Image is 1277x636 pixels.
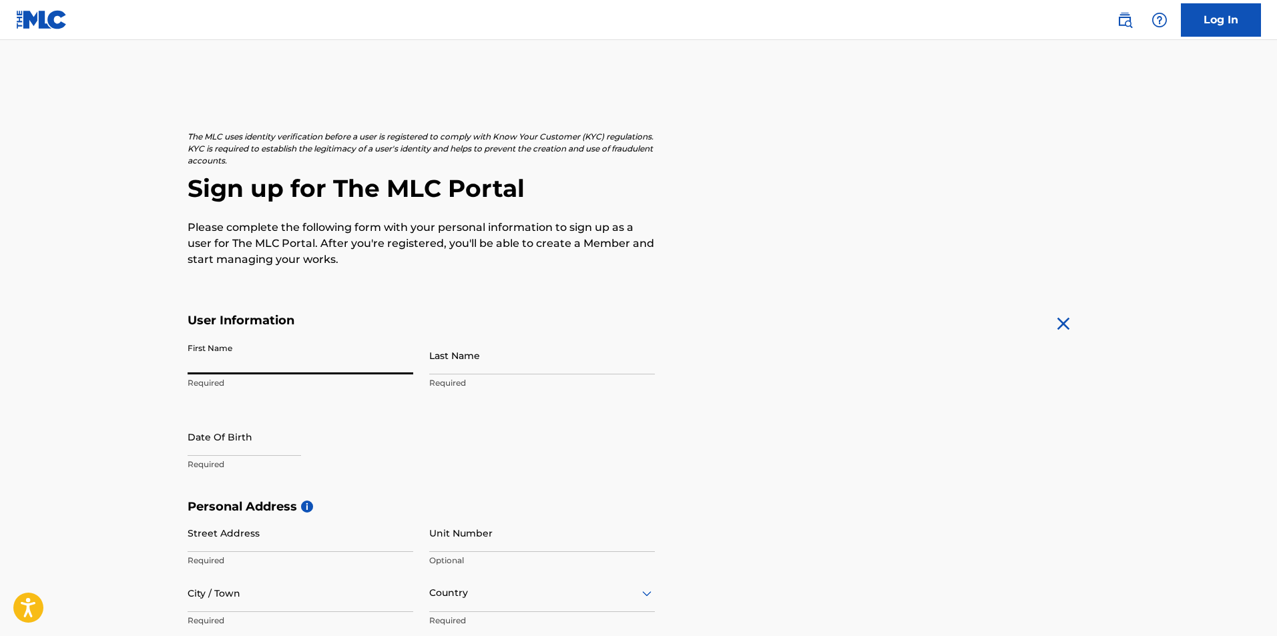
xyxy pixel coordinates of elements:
[188,377,413,389] p: Required
[188,615,413,627] p: Required
[1181,3,1261,37] a: Log In
[188,174,1090,204] h2: Sign up for The MLC Portal
[1146,7,1173,33] div: Help
[1117,12,1133,28] img: search
[188,131,655,167] p: The MLC uses identity verification before a user is registered to comply with Know Your Customer ...
[1152,12,1168,28] img: help
[429,555,655,567] p: Optional
[429,615,655,627] p: Required
[188,555,413,567] p: Required
[301,501,313,513] span: i
[188,313,655,328] h5: User Information
[1111,7,1138,33] a: Public Search
[1053,313,1074,334] img: close
[16,10,67,29] img: MLC Logo
[429,377,655,389] p: Required
[188,458,413,470] p: Required
[188,220,655,268] p: Please complete the following form with your personal information to sign up as a user for The ML...
[188,499,1090,515] h5: Personal Address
